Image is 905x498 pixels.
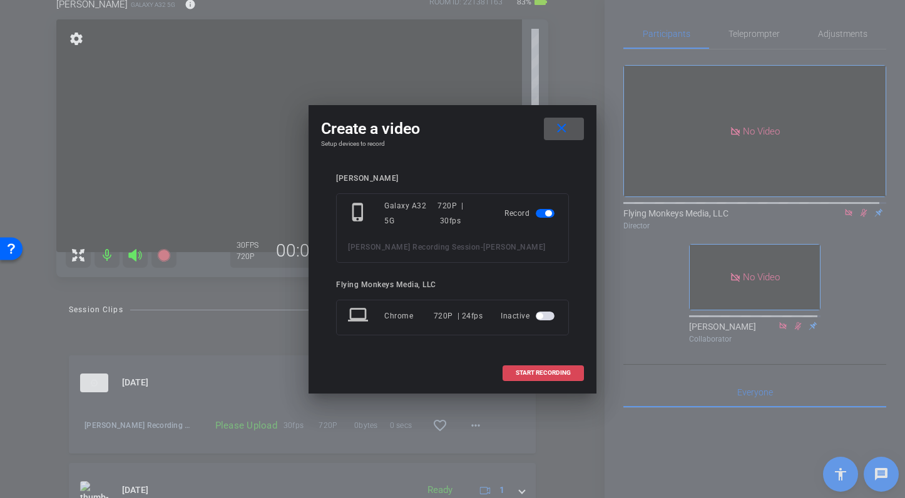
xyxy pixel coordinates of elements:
div: 720P | 30fps [437,198,486,228]
span: START RECORDING [516,370,571,376]
div: Record [504,198,557,228]
div: Inactive [501,305,557,327]
button: START RECORDING [503,365,584,381]
h4: Setup devices to record [321,140,584,148]
div: Galaxy A32 5G [384,198,437,228]
div: 720P | 24fps [434,305,483,327]
mat-icon: phone_iphone [348,202,371,225]
div: Create a video [321,118,584,140]
span: - [481,243,484,252]
div: [PERSON_NAME] [336,174,569,183]
mat-icon: laptop [348,305,371,327]
span: [PERSON_NAME] [483,243,546,252]
div: Chrome [384,305,434,327]
span: [PERSON_NAME] Recording Session [348,243,481,252]
div: Flying Monkeys Media, LLC [336,280,569,290]
mat-icon: close [554,121,570,136]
